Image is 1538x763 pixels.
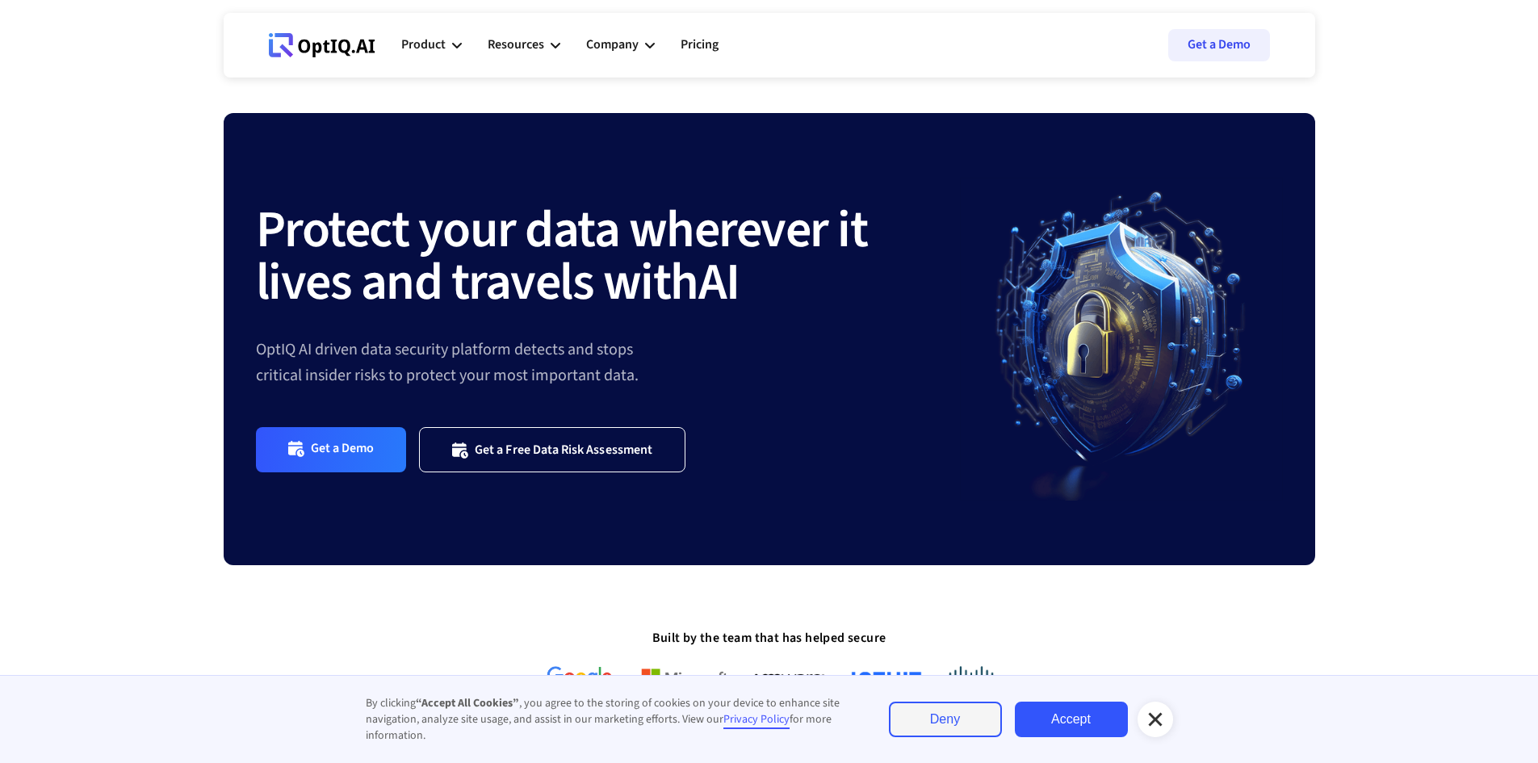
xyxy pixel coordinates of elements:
[889,702,1002,737] a: Deny
[256,337,960,388] div: OptIQ AI driven data security platform detects and stops critical insider risks to protect your m...
[488,21,560,69] div: Resources
[1168,29,1270,61] a: Get a Demo
[416,695,519,711] strong: “Accept All Cookies”
[1015,702,1128,737] a: Accept
[488,34,544,56] div: Resources
[269,21,375,69] a: Webflow Homepage
[401,34,446,56] div: Product
[419,427,685,472] a: Get a Free Data Risk Assessment
[311,440,375,459] div: Get a Demo
[401,21,462,69] div: Product
[366,695,857,744] div: By clicking , you agree to the storing of cookies on your device to enhance site navigation, anal...
[256,427,407,472] a: Get a Demo
[698,245,740,320] strong: AI
[256,193,868,320] strong: Protect your data wherever it lives and travels with
[652,629,886,647] strong: Built by the team that has helped secure
[723,711,790,729] a: Privacy Policy
[475,442,652,458] div: Get a Free Data Risk Assessment
[586,21,655,69] div: Company
[586,34,639,56] div: Company
[681,21,719,69] a: Pricing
